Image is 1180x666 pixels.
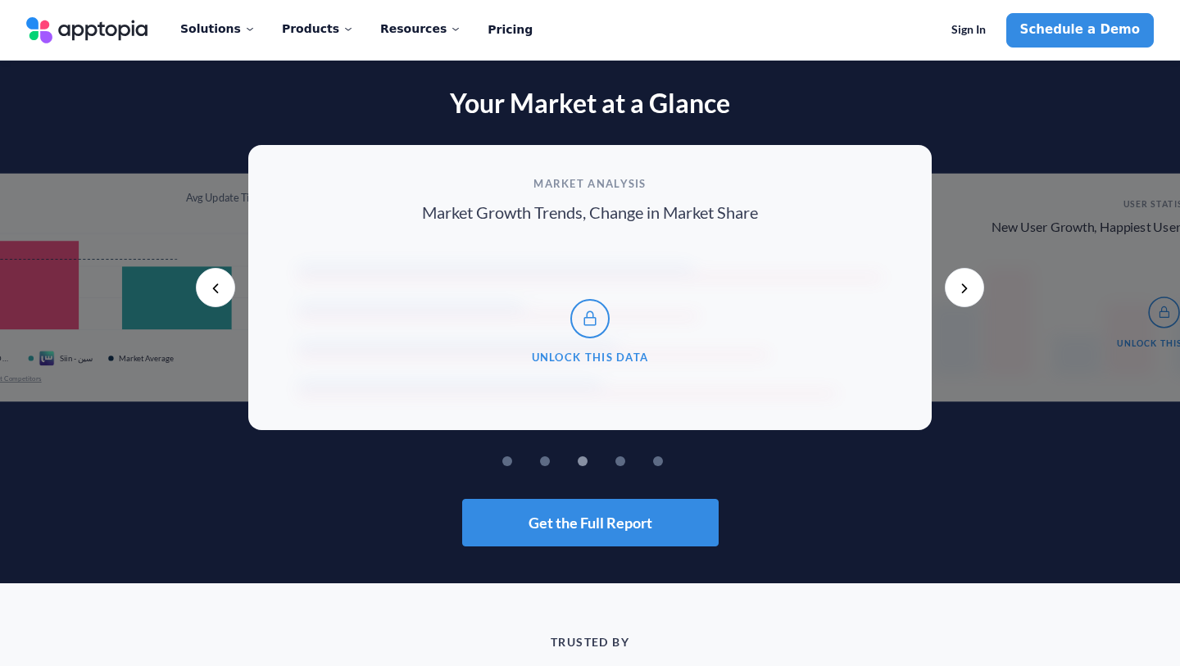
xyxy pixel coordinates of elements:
p: Market Growth Trends, Change in Market Share [422,203,758,221]
span: Market Average [119,354,176,364]
button: 1 [527,456,537,466]
div: Products [282,11,354,46]
div: app [39,351,60,366]
button: 4 [640,456,650,466]
img: app icon [39,351,54,366]
p: Avg Update Time [186,191,263,206]
a: Sign In [937,13,1000,48]
span: Unlock This Data [532,351,649,363]
span: Siin - سين [60,354,93,364]
div: Resources [380,11,461,46]
span: Sign In [951,23,986,37]
button: Get the Full Report [462,499,719,546]
button: 3 [602,456,612,466]
div: Solutions [180,11,256,46]
a: Schedule a Demo [1006,13,1154,48]
button: 5 [678,456,688,466]
h3: Market Analysis [533,178,647,189]
a: Pricing [488,13,533,48]
button: 2 [565,456,574,466]
p: TRUSTED BY [98,636,1082,649]
button: Next [945,268,984,307]
span: Get the Full Report [529,515,652,530]
button: Previous [196,268,235,307]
